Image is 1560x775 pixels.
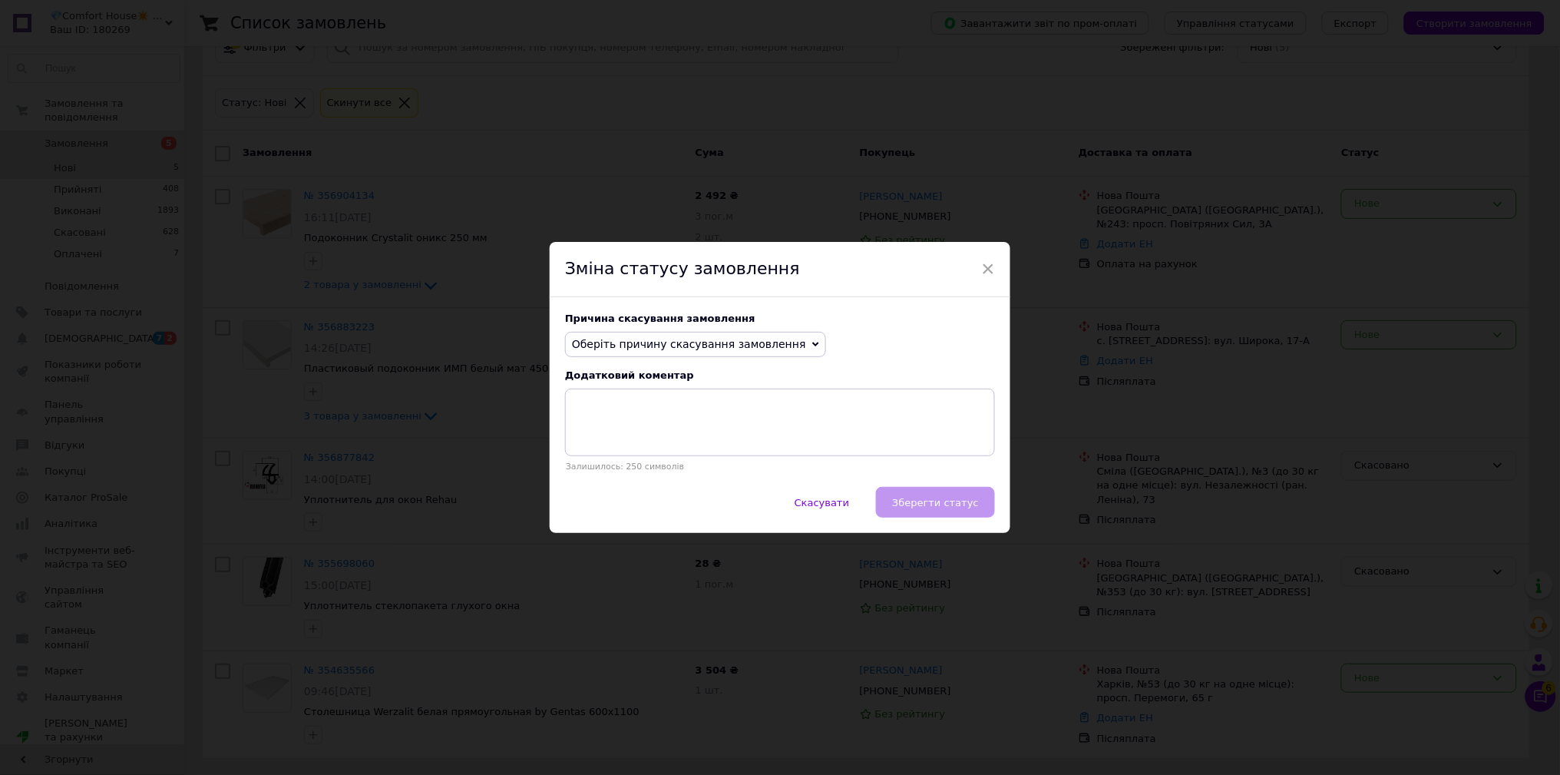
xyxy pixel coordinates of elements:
[565,313,995,324] div: Причина скасування замовлення
[795,497,849,508] span: Скасувати
[565,462,995,472] p: Залишилось: 250 символів
[778,487,865,518] button: Скасувати
[572,338,806,350] span: Оберіть причину скасування замовлення
[981,256,995,282] span: ×
[550,242,1010,297] div: Зміна статусу замовлення
[565,369,995,381] div: Додатковий коментар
